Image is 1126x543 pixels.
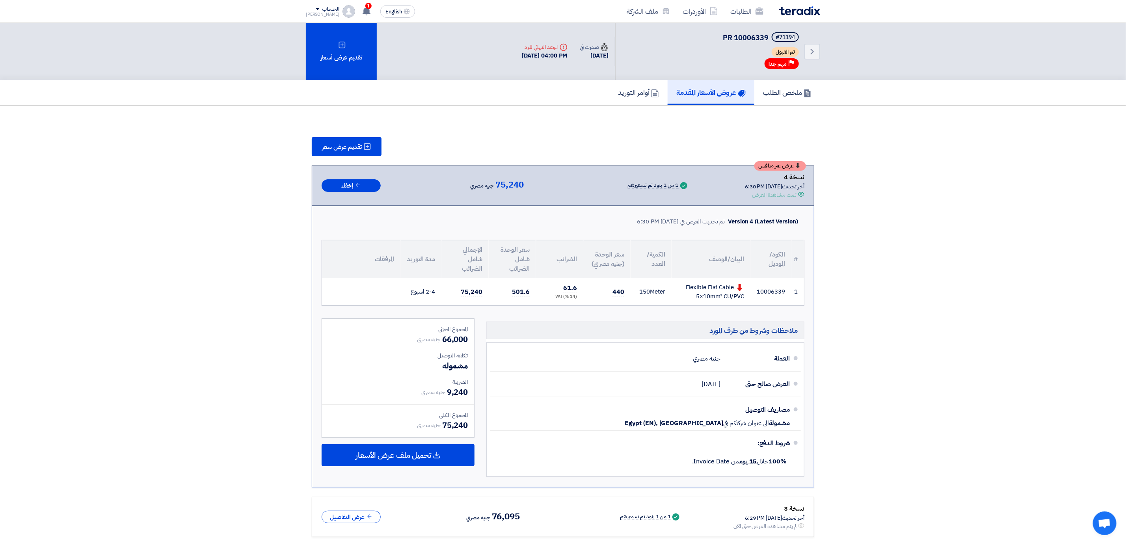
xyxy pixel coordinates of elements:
span: تم القبول [772,47,799,57]
a: أوامر التوريد [609,80,668,105]
div: صدرت في [580,43,609,51]
div: Version 4 (Latest Version) [728,217,798,226]
span: عرض غير منافس [758,163,794,169]
div: تقديم عرض أسعار [306,23,377,80]
div: المجموع الجزئي [328,325,468,333]
button: تقديم عرض سعر [312,137,382,156]
button: عرض التفاصيل [322,511,381,524]
span: 66,000 [442,333,468,345]
h5: PR 10006339 [723,32,800,43]
div: [DATE] 04:00 PM [522,51,568,60]
span: جنيه مصري [417,421,441,430]
th: سعر الوحدة شامل الضرائب [489,240,536,278]
div: نسخة 3 [733,504,804,514]
div: [DATE] [580,51,609,60]
span: 150 [640,287,650,296]
div: العملة [727,349,790,368]
div: أخر تحديث [DATE] 6:29 PM [733,514,804,522]
td: 1 [791,278,804,305]
th: الإجمالي شامل الضرائب [441,240,489,278]
span: جنيه مصري [422,388,445,396]
th: الكمية/العدد [631,240,672,278]
div: [PERSON_NAME] [306,12,339,17]
div: العرض صالح حتى [727,375,790,394]
div: أخر تحديث [DATE] 6:30 PM [745,182,804,191]
span: 440 [612,287,624,297]
a: عروض الأسعار المقدمة [668,80,754,105]
span: مشمولة [769,419,790,427]
div: #71194 [776,35,795,40]
div: 1 من 1 بنود تم تسعيرهم [620,514,671,520]
div: تمت مشاهدة العرض [752,191,797,199]
span: خلال من Invoice Date. [692,457,787,466]
div: شروط الدفع: [503,434,790,453]
div: مصاريف التوصيل [727,400,790,419]
button: English [380,5,415,18]
th: # [791,240,804,278]
span: تقديم عرض سعر [322,144,362,150]
th: المرفقات [322,240,400,278]
strong: 100% [769,457,787,466]
h5: ملاحظات وشروط من طرف المورد [486,322,804,339]
a: ملف الشركة [620,2,676,20]
h5: ملخص الطلب [763,88,811,97]
th: الكود/الموديل [750,240,791,278]
button: إخفاء [322,179,381,192]
div: Open chat [1093,511,1117,535]
span: 75,240 [461,287,482,297]
td: 10006339 [750,278,791,305]
span: PR 10006339 [723,32,769,43]
span: الى عنوان شركتكم في [723,419,769,427]
div: الضريبة [328,378,468,386]
div: تكلفه التوصيل [328,351,468,360]
div: الموعد النهائي للرد [522,43,568,51]
span: 1 [365,3,372,9]
div: الحساب [322,6,339,13]
span: جنيه مصري [467,513,490,523]
td: 2-4 اسبوع [400,278,441,305]
u: 15 يوم [739,457,757,466]
div: تم تحديث العرض في [DATE] 6:30 PM [637,217,725,226]
a: الأوردرات [676,2,724,20]
div: 1 من 1 بنود تم تسعيرهم [628,182,679,189]
th: مدة التوريد [400,240,441,278]
span: 9,240 [447,386,468,398]
img: profile_test.png [342,5,355,18]
div: نسخة 4 [745,172,804,182]
th: البيان/الوصف [672,240,750,278]
span: جنيه مصري [417,335,441,344]
span: 76,095 [492,512,520,521]
th: الضرائب [536,240,583,278]
span: جنيه مصري [470,181,494,191]
th: سعر الوحدة (جنيه مصري) [583,240,631,278]
div: المجموع الكلي [328,411,468,419]
span: 501.6 [512,287,530,297]
div: لم يتم مشاهدة العرض حتى الآن [733,522,797,530]
span: مشموله [442,360,468,372]
span: تحميل ملف عرض الأسعار [355,452,431,459]
span: 75,240 [495,180,523,190]
a: الطلبات [724,2,770,20]
h5: أوامر التوريد [618,88,659,97]
span: مهم جدا [769,60,787,68]
h5: عروض الأسعار المقدمة [676,88,746,97]
a: ملخص الطلب [754,80,820,105]
div: Flexible Flat Cable 5×10mm² CU/PVC [678,283,744,301]
td: Meter [631,278,672,305]
img: Teradix logo [779,6,820,15]
div: جنيه مصري [693,351,720,366]
span: [DATE] [702,380,720,388]
span: 75,240 [442,419,468,431]
span: 61.6 [563,283,577,293]
div: (14 %) VAT [542,294,577,300]
span: Egypt (EN), [GEOGRAPHIC_DATA] [625,419,723,427]
span: English [385,9,402,15]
